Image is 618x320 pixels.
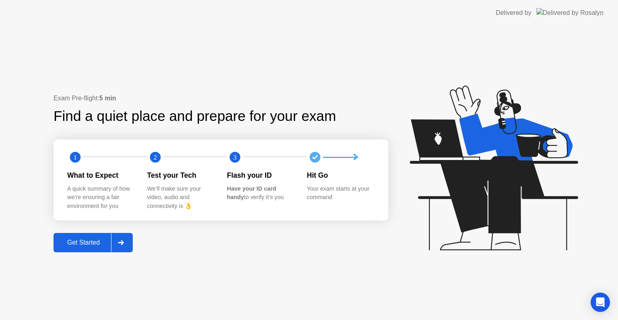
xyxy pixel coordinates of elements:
div: We’ll make sure your video, audio and connectivity is 👌 [147,185,214,211]
div: Find a quiet place and prepare for your exam [54,106,337,127]
div: A quick summary of how we’re ensuring a fair environment for you [67,185,134,211]
div: Exam Pre-flight: [54,94,388,103]
text: 2 [153,154,157,161]
div: What to Expect [67,170,134,181]
b: 5 min [99,95,116,102]
div: Get Started [56,239,111,246]
div: Delivered by [496,8,531,18]
div: Hit Go [307,170,374,181]
text: 1 [74,154,77,161]
div: Your exam starts at your command [307,185,374,202]
img: Delivered by Rosalyn [536,8,604,17]
div: Test your Tech [147,170,214,181]
text: 3 [233,154,237,161]
div: to verify it’s you [227,185,294,202]
div: Open Intercom Messenger [591,293,610,312]
div: Flash your ID [227,170,294,181]
button: Get Started [54,233,133,252]
b: Have your ID card handy [227,185,276,201]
